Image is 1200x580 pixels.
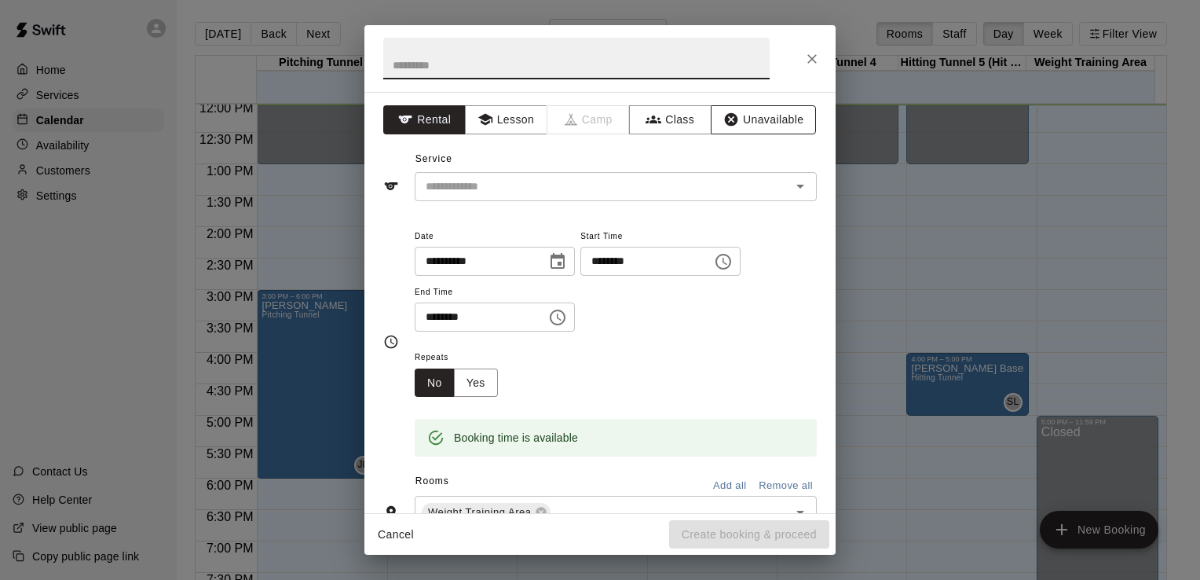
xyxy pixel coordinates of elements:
span: Weight Training Area [422,505,538,520]
span: Camps can only be created in the Services page [547,105,630,134]
span: Repeats [415,347,510,369]
svg: Timing [383,334,399,350]
button: Open [789,501,811,523]
button: No [415,369,455,398]
button: Remove all [755,474,817,498]
button: Close [798,45,826,73]
div: outlined button group [415,369,498,398]
span: End Time [415,282,575,303]
svg: Rooms [383,505,399,520]
button: Yes [454,369,498,398]
span: Service [415,153,452,164]
span: Date [415,226,575,248]
button: Class [629,105,712,134]
button: Choose time, selected time is 1:00 PM [708,246,739,277]
button: Cancel [371,520,421,549]
div: Booking time is available [454,424,578,452]
span: Start Time [580,226,741,248]
button: Choose date, selected date is Sep 11, 2025 [542,246,573,277]
span: Rooms [415,475,449,486]
svg: Service [383,178,399,194]
button: Unavailable [711,105,816,134]
button: Lesson [465,105,547,134]
button: Rental [383,105,466,134]
button: Open [789,175,811,197]
div: Weight Training Area [422,503,551,522]
button: Add all [704,474,755,498]
button: Choose time, selected time is 4:30 PM [542,302,573,333]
